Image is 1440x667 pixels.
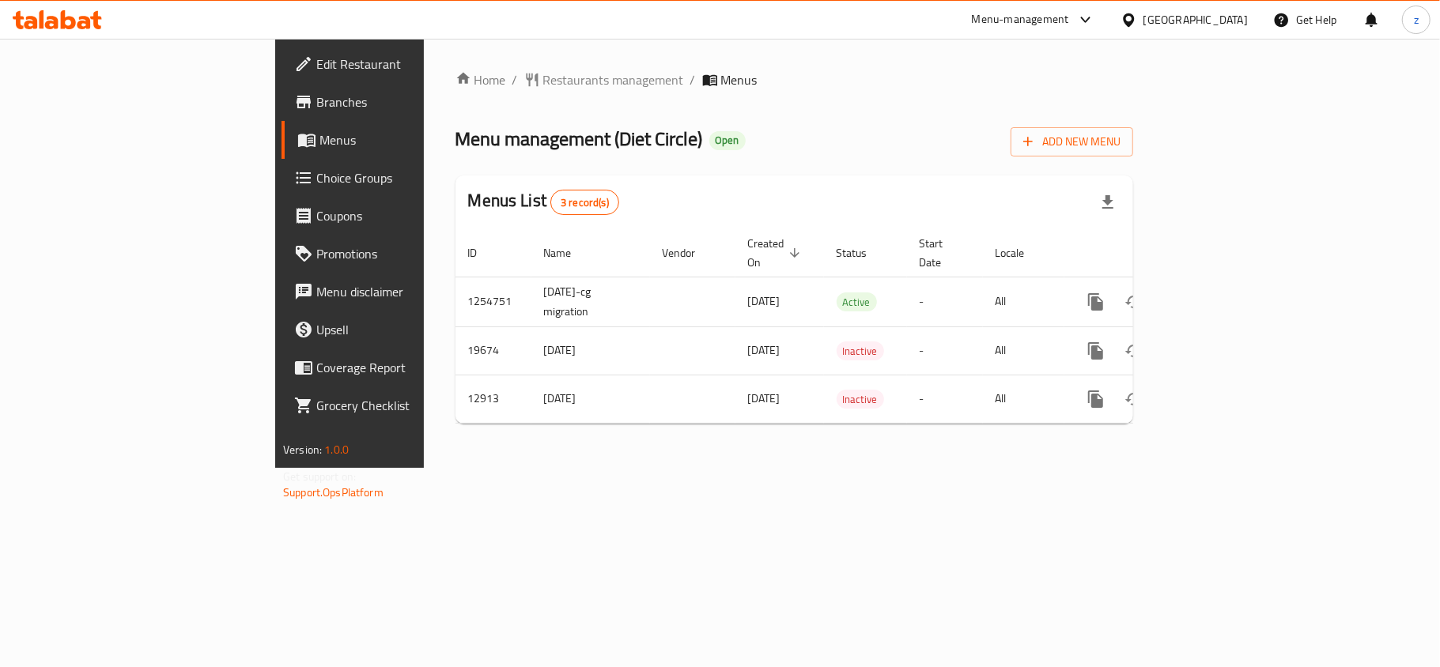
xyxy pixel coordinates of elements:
[837,293,877,311] span: Active
[1077,332,1115,370] button: more
[1077,283,1115,321] button: more
[1115,380,1153,418] button: Change Status
[551,195,618,210] span: 3 record(s)
[531,326,650,375] td: [DATE]
[282,311,516,349] a: Upsell
[1011,127,1133,156] button: Add New Menu
[282,197,516,235] a: Coupons
[316,358,503,377] span: Coverage Report
[837,390,884,409] span: Inactive
[455,121,703,156] span: Menu management ( Diet Circle )
[663,243,716,262] span: Vendor
[1143,11,1248,28] div: [GEOGRAPHIC_DATA]
[748,388,780,409] span: [DATE]
[316,206,503,225] span: Coupons
[748,234,805,272] span: Created On
[324,439,349,460] span: 1.0.0
[996,243,1045,262] span: Locale
[282,121,516,159] a: Menus
[316,92,503,111] span: Branches
[983,277,1064,326] td: All
[1089,183,1127,221] div: Export file
[283,439,322,460] span: Version:
[837,390,884,409] div: Inactive
[1115,332,1153,370] button: Change Status
[972,10,1069,29] div: Menu-management
[550,190,619,215] div: Total records count
[1064,229,1242,277] th: Actions
[455,229,1242,424] table: enhanced table
[283,482,384,503] a: Support.OpsPlatform
[455,70,1133,89] nav: breadcrumb
[319,130,503,149] span: Menus
[524,70,684,89] a: Restaurants management
[1077,380,1115,418] button: more
[282,83,516,121] a: Branches
[907,326,983,375] td: -
[283,466,356,487] span: Get support on:
[709,131,746,150] div: Open
[282,235,516,273] a: Promotions
[1115,283,1153,321] button: Change Status
[709,134,746,147] span: Open
[282,273,516,311] a: Menu disclaimer
[920,234,964,272] span: Start Date
[531,277,650,326] td: [DATE]-cg migration
[690,70,696,89] li: /
[907,375,983,423] td: -
[1414,11,1419,28] span: z
[748,340,780,360] span: [DATE]
[837,342,884,360] span: Inactive
[282,349,516,386] a: Coverage Report
[983,375,1064,423] td: All
[543,70,684,89] span: Restaurants management
[468,189,619,215] h2: Menus List
[316,168,503,187] span: Choice Groups
[282,386,516,424] a: Grocery Checklist
[316,396,503,415] span: Grocery Checklist
[316,320,503,339] span: Upsell
[1023,132,1121,152] span: Add New Menu
[907,277,983,326] td: -
[531,375,650,423] td: [DATE]
[468,243,498,262] span: ID
[316,282,503,301] span: Menu disclaimer
[544,243,592,262] span: Name
[748,291,780,311] span: [DATE]
[282,159,516,197] a: Choice Groups
[983,326,1064,375] td: All
[316,244,503,263] span: Promotions
[837,243,888,262] span: Status
[316,55,503,73] span: Edit Restaurant
[721,70,758,89] span: Menus
[282,45,516,83] a: Edit Restaurant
